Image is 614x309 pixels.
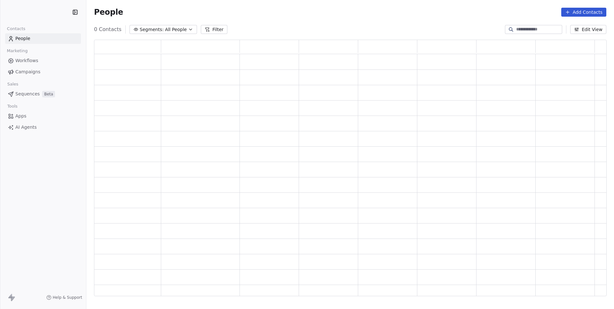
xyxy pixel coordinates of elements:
button: Add Contacts [561,8,606,17]
a: People [5,33,81,44]
span: Help & Support [53,295,82,300]
span: People [94,7,123,17]
a: Workflows [5,55,81,66]
span: Apps [15,113,27,119]
span: Segments: [140,26,164,33]
button: Edit View [570,25,606,34]
span: Marketing [4,46,30,56]
span: AI Agents [15,124,37,131]
span: Sequences [15,91,40,97]
span: Sales [4,79,21,89]
a: Apps [5,111,81,121]
span: Campaigns [15,69,40,75]
span: All People [165,26,187,33]
button: Filter [201,25,227,34]
span: Contacts [4,24,28,34]
a: SequencesBeta [5,89,81,99]
a: AI Agents [5,122,81,133]
span: Tools [4,102,20,111]
span: People [15,35,30,42]
a: Campaigns [5,67,81,77]
span: Beta [42,91,55,97]
a: Help & Support [46,295,82,300]
span: 0 Contacts [94,26,122,33]
span: Workflows [15,57,38,64]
